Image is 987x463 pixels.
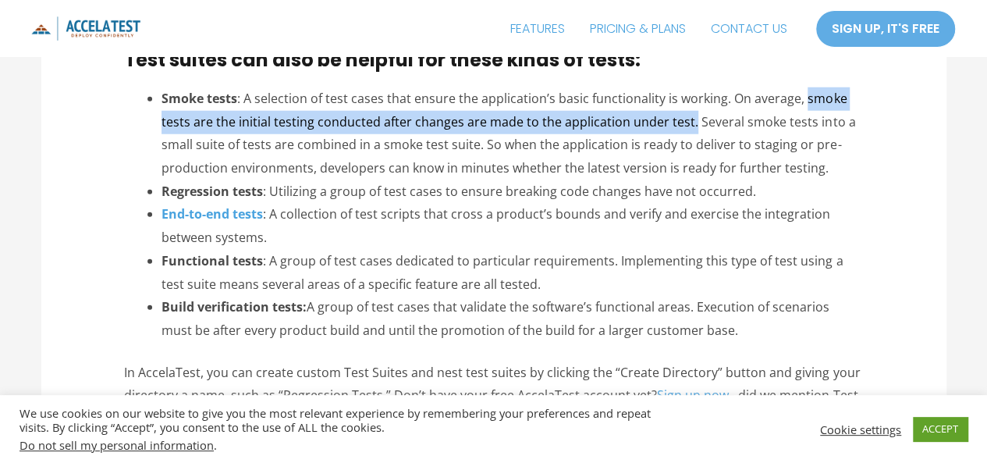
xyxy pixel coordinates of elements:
div: . [20,438,683,452]
li: : Utilizing a group of test cases to ensure breaking code changes have not occurred. [162,180,863,204]
a: ACCEPT [913,417,967,441]
strong: Build verification tests: [162,298,307,315]
p: In AccelaTest, you can create custom Test Suites and nest test suites by clicking the “Create Dir... [124,361,863,431]
a: CONTACT US [698,9,800,48]
nav: Site Navigation [498,9,800,48]
li: A group of test cases that validate the software’s functional areas. Execution of scenarios must ... [162,296,863,342]
strong: Functional tests [162,252,263,269]
strong: Regression tests [162,183,263,200]
img: icon [31,16,140,41]
li: : A group of test cases dedicated to particular requirements. Implementing this type of test usin... [162,250,863,296]
a: FEATURES [498,9,577,48]
a: Sign up now [657,386,729,404]
li: : A selection of test cases that ensure the application’s basic functionality is working. On aver... [162,87,863,180]
li: : A collection of test scripts that cross a product’s bounds and verify and exercise the integrat... [162,203,863,249]
a: Cookie settings [820,422,901,436]
a: Do not sell my personal information [20,437,214,453]
div: We use cookies on our website to give you the most relevant experience by remembering your prefer... [20,406,683,452]
a: SIGN UP, IT'S FREE [815,10,956,48]
a: PRICING & PLANS [577,9,698,48]
h3: Test suites can also be helpful for these kinds of tests: [124,49,863,72]
strong: Smoke tests [162,90,237,107]
a: End-to-end tests [162,205,263,223]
